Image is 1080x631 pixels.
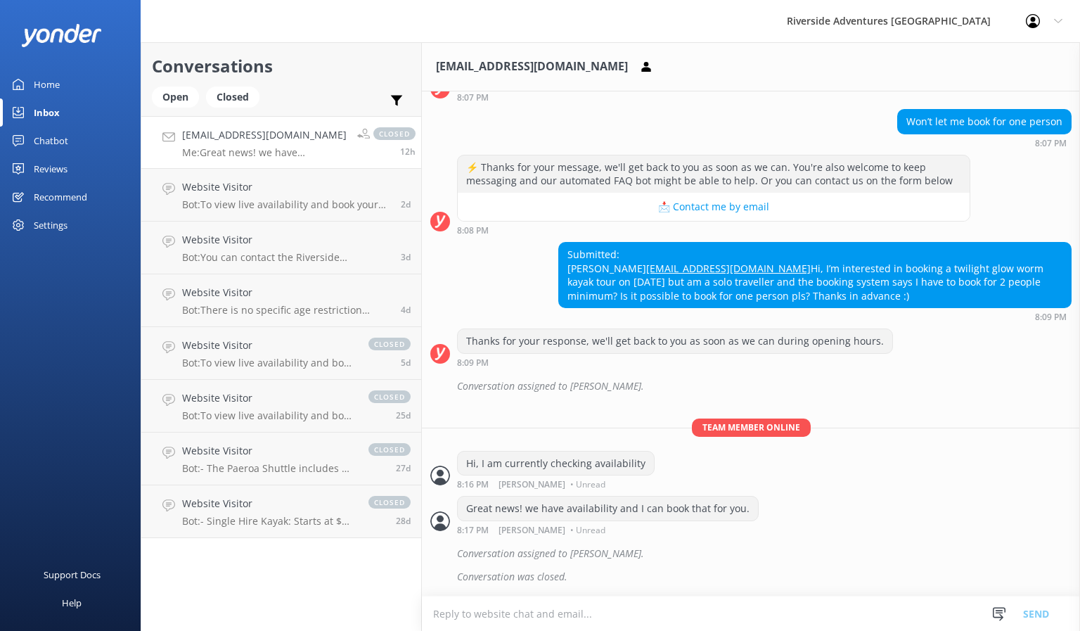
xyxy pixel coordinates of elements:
a: Website VisitorBot:To view live availability and book your tour, please visit [URL][DOMAIN_NAME].... [141,327,421,380]
div: Sep 23 2025 08:08pm (UTC +12:00) Pacific/Auckland [457,225,970,235]
img: yonder-white-logo.png [21,24,102,47]
strong: 8:09 PM [457,359,489,367]
div: 2025-09-23T08:14:28.257 [430,374,1072,398]
h2: Conversations [152,53,411,79]
div: Sep 23 2025 08:09pm (UTC +12:00) Pacific/Auckland [558,312,1072,321]
p: Bot: To view live availability and book your tour, please visit [URL][DOMAIN_NAME]. [182,357,354,369]
h3: [EMAIL_ADDRESS][DOMAIN_NAME] [436,58,628,76]
span: closed [368,390,411,403]
span: Aug 29 2025 10:21am (UTC +12:00) Pacific/Auckland [396,409,411,421]
p: Bot: To view live availability and book your tour, please visit: [URL][DOMAIN_NAME]. [182,198,390,211]
div: Won’t let me book for one person [898,110,1071,134]
div: Help [62,589,82,617]
h4: Website Visitor [182,285,390,300]
span: Sep 20 2025 11:29am (UTC +12:00) Pacific/Auckland [401,251,411,263]
button: 📩 Contact me by email [458,193,970,221]
div: 2025-09-23T08:20:22.866 [430,565,1072,589]
span: closed [373,127,416,140]
p: Bot: To view live availability and book your tour, click [URL][DOMAIN_NAME]. [182,409,354,422]
div: Sep 23 2025 08:17pm (UTC +12:00) Pacific/Auckland [457,525,759,535]
span: [PERSON_NAME] [499,480,565,489]
a: Website VisitorBot:There is no specific age restriction mentioned for the Double Hire Kayak. Howe... [141,274,421,327]
div: Conversation assigned to [PERSON_NAME]. [457,542,1072,566]
span: [PERSON_NAME] [499,526,565,535]
a: Closed [206,89,266,104]
div: Conversation was closed. [457,565,1072,589]
p: Bot: - Single Hire Kayak: Starts at $51 for a half day and $83 for a full day. For more details, ... [182,515,354,528]
a: Website VisitorBot:To view live availability and book your tour, click [URL][DOMAIN_NAME].closed25d [141,380,421,433]
span: closed [368,443,411,456]
div: Hi, I am currently checking availability [458,452,654,476]
span: closed [368,338,411,350]
div: Submitted: [PERSON_NAME] Hi, I’m interested in booking a twilight glow worm kayak tour on [DATE] ... [559,243,1071,307]
p: Bot: - The Paeroa Shuttle includes a one way ride with you and your bike. - The Mangakino Shuttle... [182,462,354,475]
h4: Website Visitor [182,496,354,511]
a: Website VisitorBot:- The Paeroa Shuttle includes a one way ride with you and your bike. - The Man... [141,433,421,485]
span: Sep 20 2025 08:15am (UTC +12:00) Pacific/Auckland [401,304,411,316]
div: Recommend [34,183,87,211]
div: Support Docs [44,561,101,589]
h4: Website Visitor [182,232,390,248]
strong: 8:08 PM [457,227,489,235]
h4: Website Visitor [182,179,390,195]
div: Sep 23 2025 08:09pm (UTC +12:00) Pacific/Auckland [457,357,893,367]
strong: 8:07 PM [457,94,489,102]
div: ⚡ Thanks for your message, we'll get back to you as soon as we can. You're also welcome to keep m... [458,155,970,193]
a: Website VisitorBot:To view live availability and book your tour, please visit: [URL][DOMAIN_NAME].2d [141,169,421,222]
div: Open [152,87,199,108]
span: Aug 27 2025 09:46am (UTC +12:00) Pacific/Auckland [396,462,411,474]
h4: Website Visitor [182,338,354,353]
a: [EMAIL_ADDRESS][DOMAIN_NAME] [646,262,811,275]
div: Settings [34,211,67,239]
div: Inbox [34,98,60,127]
p: Me: Great news! we have availability and I can book that for you. [182,146,347,159]
p: Bot: There is no specific age restriction mentioned for the Double Hire Kayak. However, the kayak... [182,304,390,317]
a: Open [152,89,206,104]
span: Aug 27 2025 05:47am (UTC +12:00) Pacific/Auckland [396,515,411,527]
div: Reviews [34,155,67,183]
div: Conversation assigned to [PERSON_NAME]. [457,374,1072,398]
a: Website VisitorBot:- Single Hire Kayak: Starts at $51 for a half day and $83 for a full day. For ... [141,485,421,538]
div: Sep 23 2025 08:07pm (UTC +12:00) Pacific/Auckland [897,138,1072,148]
strong: 8:16 PM [457,480,489,489]
div: Thanks for your response, we'll get back to you as soon as we can during opening hours. [458,329,892,353]
span: closed [368,496,411,509]
strong: 8:09 PM [1035,313,1067,321]
div: Chatbot [34,127,68,155]
span: • Unread [570,480,605,489]
span: • Unread [570,526,605,535]
strong: 8:17 PM [457,526,489,535]
div: Sep 23 2025 08:07pm (UTC +12:00) Pacific/Auckland [457,92,843,102]
div: Home [34,70,60,98]
strong: 8:07 PM [1035,139,1067,148]
span: Sep 22 2025 08:34am (UTC +12:00) Pacific/Auckland [401,198,411,210]
span: Sep 18 2025 12:56pm (UTC +12:00) Pacific/Auckland [401,357,411,369]
a: Website VisitorBot:You can contact the Riverside Adventures Waikato team at [PHONE_NUMBER], or by... [141,222,421,274]
h4: Website Visitor [182,443,354,459]
div: Closed [206,87,259,108]
div: Sep 23 2025 08:16pm (UTC +12:00) Pacific/Auckland [457,479,655,489]
h4: Website Visitor [182,390,354,406]
p: Bot: You can contact the Riverside Adventures Waikato team at [PHONE_NUMBER], or by emailing [EMA... [182,251,390,264]
div: 2025-09-23T08:20:11.128 [430,542,1072,566]
a: [EMAIL_ADDRESS][DOMAIN_NAME]Me:Great news! we have availability and I can book that for you.close... [141,116,421,169]
span: Sep 23 2025 08:17pm (UTC +12:00) Pacific/Auckland [400,146,416,158]
h4: [EMAIL_ADDRESS][DOMAIN_NAME] [182,127,347,143]
span: Team member online [692,419,811,436]
div: Great news! we have availability and I can book that for you. [458,497,758,521]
